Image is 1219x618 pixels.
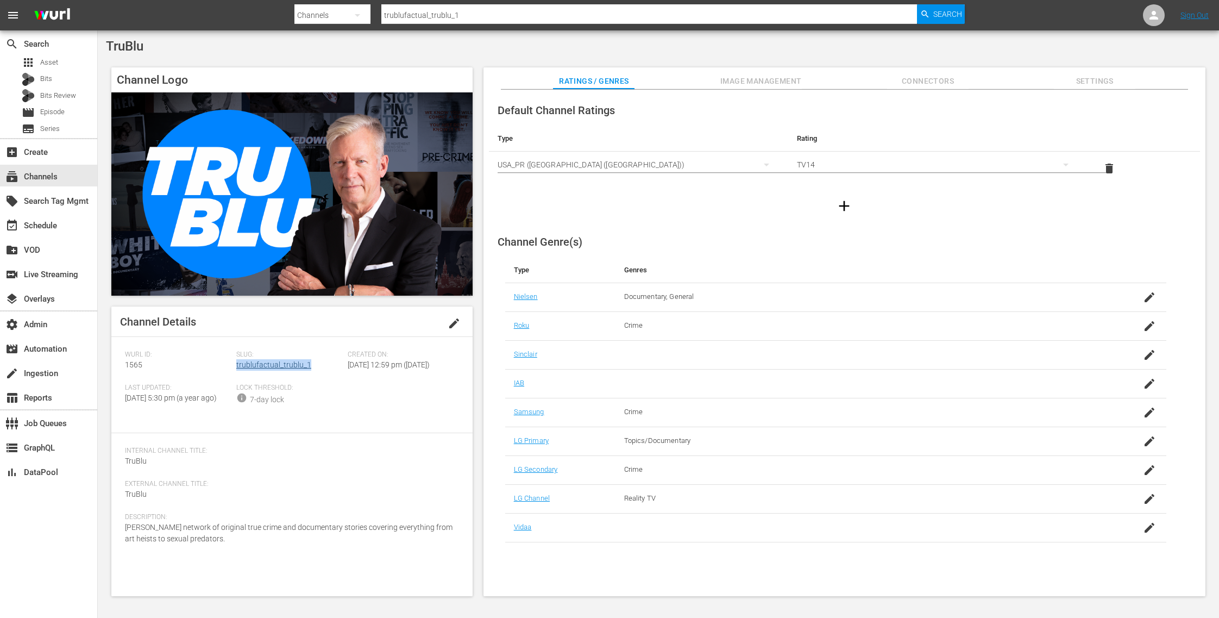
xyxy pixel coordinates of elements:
span: Bits [40,73,52,84]
a: LG Channel [514,494,550,502]
a: trublufactual_trublu_1 [236,360,311,369]
button: Search [917,4,965,24]
span: TruBlu [125,490,147,498]
span: info [236,392,247,403]
span: Admin [5,318,18,331]
table: simple table [489,126,1200,185]
span: VOD [5,244,18,257]
th: Genres [615,257,1093,283]
span: menu [7,9,20,22]
a: Samsung [514,408,544,416]
a: Vidaa [514,523,532,531]
div: 7-day lock [250,394,284,405]
span: Overlays [5,292,18,305]
div: Bits Review [22,89,35,102]
img: ans4CAIJ8jUAAAAAAAAAAAAAAAAAAAAAAAAgQb4GAAAAAAAAAAAAAAAAAAAAAAAAJMjXAAAAAAAAAAAAAAAAAAAAAAAAgAT5G... [26,3,78,28]
div: TV14 [797,149,1079,180]
span: Create [5,146,18,159]
th: Type [505,257,615,283]
a: Nielsen [514,292,538,301]
span: Asset [40,57,58,68]
span: Image Management [720,74,802,88]
span: Series [40,123,60,134]
a: Sign Out [1180,11,1209,20]
span: Asset [22,56,35,69]
a: LG Primary [514,436,549,445]
h4: Channel Logo [111,67,473,92]
span: Channels [5,170,18,183]
span: edit [448,317,461,330]
span: Internal Channel Title: [125,447,454,455]
span: DataPool [5,466,18,479]
span: Wurl ID: [125,351,231,359]
a: Roku [514,321,530,329]
button: delete [1096,155,1122,182]
span: [DATE] 5:30 pm (a year ago) [125,394,217,402]
div: Bits [22,73,35,86]
a: Sinclair [514,350,537,358]
button: edit [441,310,467,336]
img: TruBlu [111,92,473,296]
a: IAB [514,379,524,387]
span: Live Streaming [5,268,18,281]
span: Created On: [348,351,454,359]
span: TruBlu [125,457,147,465]
span: Channel Details [120,315,196,328]
span: Episode [40,107,65,117]
span: Description: [125,513,454,522]
span: Automation [5,342,18,355]
span: Search Tag Mgmt [5,195,18,208]
span: Reports [5,391,18,404]
span: [PERSON_NAME] network of original true crime and documentary stories covering everything from art... [125,523,453,543]
span: External Channel Title: [125,480,454,489]
span: Ingestion [5,367,18,380]
span: Channel Genre(s) [498,235,582,248]
th: Type [489,126,788,152]
span: [DATE] 12:59 pm ([DATE]) [348,360,430,369]
span: Last Updated: [125,384,231,392]
div: USA_PR ([GEOGRAPHIC_DATA] ([GEOGRAPHIC_DATA])) [498,149,780,180]
span: Episode [22,106,35,119]
span: Bits Review [40,90,76,101]
span: Job Queues [5,417,18,430]
span: 1565 [125,360,142,369]
th: Rating [788,126,1088,152]
span: GraphQL [5,441,18,454]
a: LG Secondary [514,465,558,473]
span: Slug: [236,351,342,359]
span: Search [5,38,18,51]
span: Connectors [887,74,969,88]
span: Lock Threshold: [236,384,342,392]
span: Schedule [5,219,18,232]
span: TruBlu [106,39,143,54]
span: Series [22,122,35,135]
span: Default Channel Ratings [498,104,615,117]
span: Ratings / Genres [553,74,634,88]
span: Search [933,4,962,24]
span: Settings [1054,74,1135,88]
span: delete [1103,162,1116,175]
